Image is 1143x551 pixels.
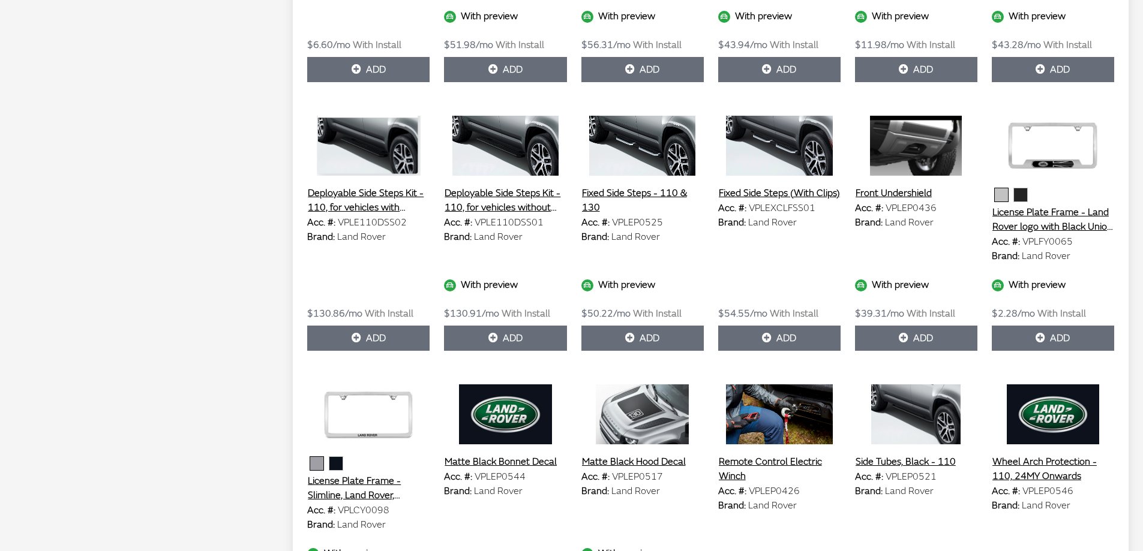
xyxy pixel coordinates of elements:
[885,216,934,228] span: Land Rover
[992,454,1114,484] button: Wheel Arch Protection - 110, 24MY Onwards
[855,9,977,23] div: With preview
[907,39,955,51] span: With Install
[855,201,883,215] label: Acc. #:
[992,384,1114,444] img: Image for Wheel Arch Protection - 110, 24MY Onwards
[855,185,932,201] button: Front Undershield
[748,499,797,511] span: Land Rover
[307,473,430,503] button: License Plate Frame - Slimline, Land Rover, Polished finish
[307,308,362,320] span: $130.86/mo
[581,326,704,351] button: Add
[992,116,1114,176] img: Image for License Plate Frame - Land Rover logo with Black Union Jack, Polished Steel
[885,485,934,497] span: Land Rover
[749,485,800,497] span: VPLEP0426
[992,308,1035,320] span: $2.28/mo
[855,57,977,82] button: Add
[1022,236,1073,248] span: VPLFY0065
[307,230,335,244] label: Brand:
[581,230,609,244] label: Brand:
[444,230,472,244] label: Brand:
[1022,499,1070,511] span: Land Rover
[770,39,818,51] span: With Install
[474,485,523,497] span: Land Rover
[444,116,566,176] img: Image for Deployable Side Steps Kit - 110, for vehicles without Retailer Fitted Towing, 23MY onwards
[444,308,499,320] span: $130.91/mo
[749,202,815,214] span: VPLEXCLFSS01
[855,116,977,176] img: Image for Front Undershield
[444,39,493,51] span: $51.98/mo
[718,215,746,230] label: Brand:
[581,469,610,484] label: Acc. #:
[718,484,746,498] label: Acc. #:
[718,384,841,444] img: Image for Remote Control Electric Winch
[365,308,413,320] span: With Install
[444,384,566,444] img: Image for Matte Black Bonnet Decal
[474,231,523,243] span: Land Rover
[1043,39,1092,51] span: With Install
[581,185,704,215] button: Fixed Side Steps - 110 & 130
[581,278,704,292] div: With preview
[612,471,663,483] span: VPLEP0517
[718,201,746,215] label: Acc. #:
[718,498,746,513] label: Brand:
[475,216,544,228] span: VPLE110DSS01
[718,39,767,51] span: $43.94/mo
[992,204,1114,234] button: License Plate Frame - Land Rover logo with Black Union Jack, Polished Steel
[855,326,977,351] button: Add
[581,308,631,320] span: $50.22/mo
[855,484,883,498] label: Brand:
[855,39,904,51] span: $11.98/mo
[581,215,610,230] label: Acc. #:
[855,215,883,230] label: Brand:
[307,326,430,351] button: Add
[907,308,955,320] span: With Install
[581,384,704,444] img: Image for Matte Black Hood Decal
[307,517,335,532] label: Brand:
[337,519,386,531] span: Land Rover
[886,202,937,214] span: VPLEP0436
[581,116,704,176] img: Image for Fixed Side Steps - 110 &amp; 130
[581,484,609,498] label: Brand:
[444,9,566,23] div: With preview
[992,326,1114,351] button: Add
[992,234,1020,249] label: Acc. #:
[581,39,631,51] span: $56.31/mo
[992,39,1041,51] span: $43.28/mo
[633,308,682,320] span: With Install
[444,484,472,498] label: Brand:
[992,57,1114,82] button: Add
[444,57,566,82] button: Add
[855,278,977,292] div: With preview
[770,308,818,320] span: With Install
[329,456,343,471] button: Black
[611,231,660,243] span: Land Rover
[307,185,430,215] button: Deployable Side Steps Kit - 110, for vehicles with Retailer Fitted Towing, 23MY onwards
[1022,250,1070,262] span: Land Rover
[444,469,472,484] label: Acc. #:
[718,185,841,201] button: Fixed Side Steps (With Clips)
[307,116,430,176] img: Image for Deployable Side Steps Kit - 110, for vehicles with Retailer Fitted Towing, 23MY onwards
[338,216,407,228] span: VPLE110DSS02
[992,484,1020,498] label: Acc. #:
[886,471,937,483] span: VPLEP0521
[994,188,1009,202] button: Polished Silver
[718,326,841,351] button: Add
[612,216,663,228] span: VPLEP0525
[496,39,544,51] span: With Install
[444,278,566,292] div: With preview
[718,9,841,23] div: With preview
[307,384,430,444] img: Image for License Plate Frame - Slimline, Land Rover, Polished finish
[992,249,1019,263] label: Brand:
[611,485,660,497] span: Land Rover
[1022,485,1073,497] span: VPLEP0546
[581,57,704,82] button: Add
[633,39,682,51] span: With Install
[748,216,797,228] span: Land Rover
[718,57,841,82] button: Add
[855,469,883,484] label: Acc. #:
[992,9,1114,23] div: With preview
[1037,308,1086,320] span: With Install
[502,308,550,320] span: With Install
[855,384,977,444] img: Image for Side Tubes, Black - 110
[307,39,350,51] span: $6.60/mo
[718,116,841,176] img: Image for Fixed Side Steps (With Clips)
